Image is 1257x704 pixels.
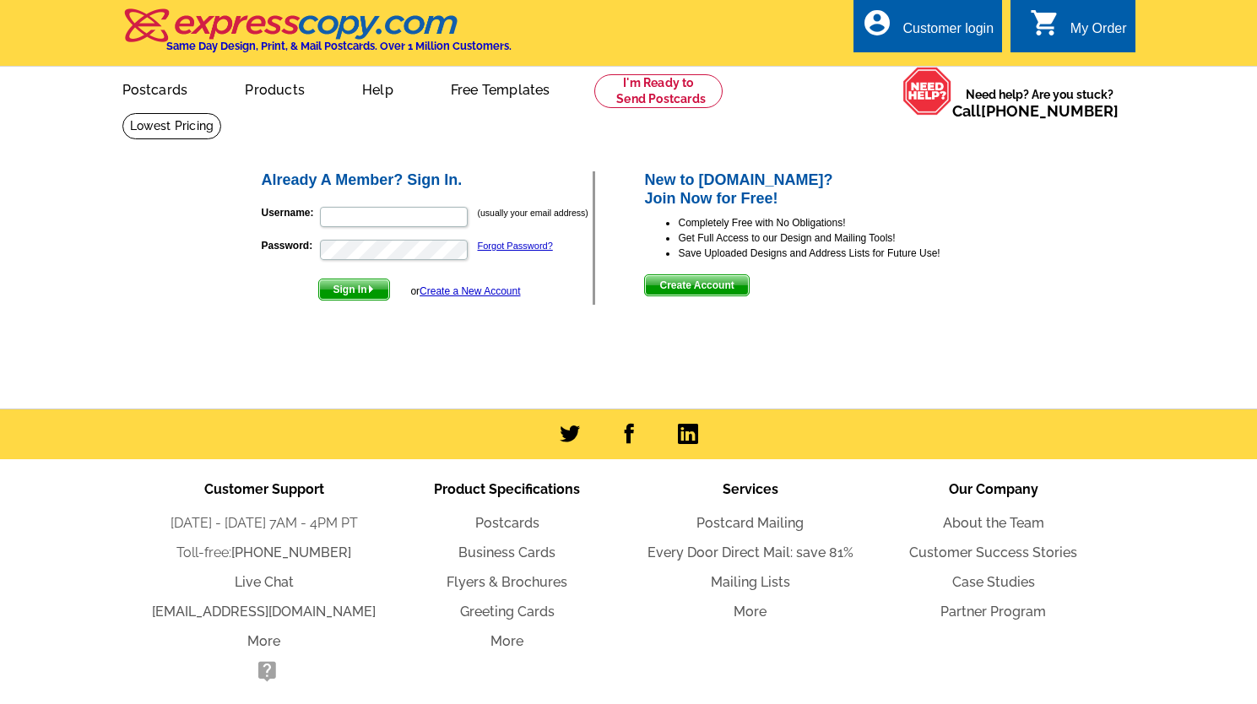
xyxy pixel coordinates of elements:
a: Postcards [475,515,539,531]
li: [DATE] - [DATE] 7AM - 4PM PT [143,513,386,533]
h2: New to [DOMAIN_NAME]? Join Now for Free! [644,171,998,208]
a: [PHONE_NUMBER] [231,544,351,560]
a: Greeting Cards [460,604,555,620]
a: Create a New Account [420,285,520,297]
a: Live Chat [235,574,294,590]
a: Same Day Design, Print, & Mail Postcards. Over 1 Million Customers. [122,20,512,52]
a: [PHONE_NUMBER] [981,102,1119,120]
i: account_circle [862,8,892,38]
a: Partner Program [940,604,1046,620]
a: Every Door Direct Mail: save 81% [647,544,853,560]
li: Save Uploaded Designs and Address Lists for Future Use! [678,246,998,261]
a: About the Team [943,515,1044,531]
a: Case Studies [952,574,1035,590]
a: account_circle Customer login [862,19,994,40]
h4: Same Day Design, Print, & Mail Postcards. Over 1 Million Customers. [166,40,512,52]
a: Postcards [95,68,215,108]
a: Postcard Mailing [696,515,804,531]
label: Password: [262,238,318,253]
a: Free Templates [424,68,577,108]
a: [EMAIL_ADDRESS][DOMAIN_NAME] [152,604,376,620]
span: Customer Support [204,481,324,497]
li: Toll-free: [143,543,386,563]
div: or [410,284,520,299]
img: button-next-arrow-white.png [367,285,375,293]
button: Create Account [644,274,749,296]
a: More [734,604,767,620]
a: Forgot Password? [478,241,553,251]
button: Sign In [318,279,390,301]
span: Our Company [949,481,1038,497]
a: Mailing Lists [711,574,790,590]
a: Business Cards [458,544,555,560]
small: (usually your email address) [478,208,588,218]
h2: Already A Member? Sign In. [262,171,593,190]
div: My Order [1070,21,1127,45]
div: Customer login [902,21,994,45]
span: Call [952,102,1119,120]
i: shopping_cart [1030,8,1060,38]
a: Products [218,68,332,108]
a: shopping_cart My Order [1030,19,1127,40]
li: Get Full Access to our Design and Mailing Tools! [678,230,998,246]
a: Flyers & Brochures [447,574,567,590]
a: Customer Success Stories [909,544,1077,560]
img: help [902,67,952,116]
a: More [247,633,280,649]
span: Need help? Are you stuck? [952,86,1127,120]
li: Completely Free with No Obligations! [678,215,998,230]
span: Sign In [319,279,389,300]
a: Help [335,68,420,108]
span: Create Account [645,275,748,295]
span: Product Specifications [434,481,580,497]
span: Services [723,481,778,497]
label: Username: [262,205,318,220]
a: More [490,633,523,649]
